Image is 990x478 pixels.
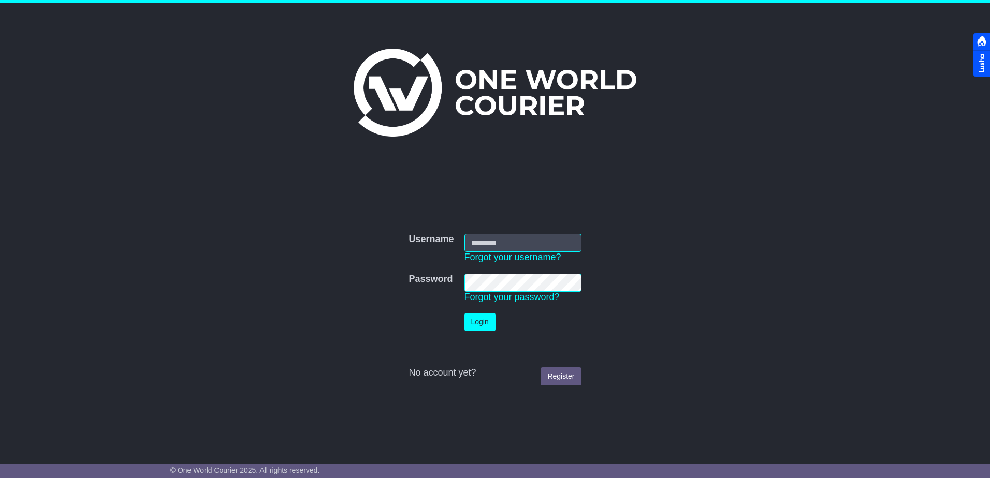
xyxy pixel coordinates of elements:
img: One World [354,49,636,137]
a: Forgot your password? [464,292,560,302]
label: Password [409,274,453,285]
a: Register [541,367,581,385]
a: Forgot your username? [464,252,561,262]
span: © One World Courier 2025. All rights reserved. [170,466,320,474]
button: Login [464,313,496,331]
label: Username [409,234,454,245]
div: No account yet? [409,367,581,379]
